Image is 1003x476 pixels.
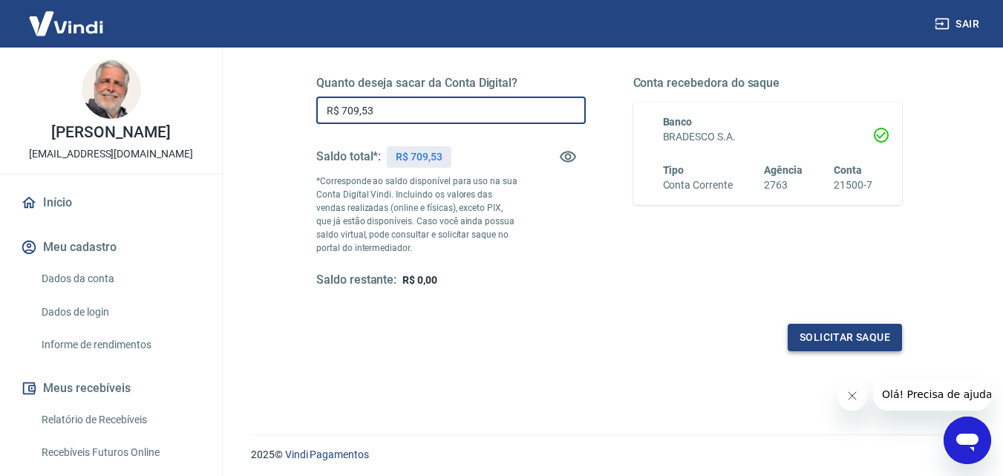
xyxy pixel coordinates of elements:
[29,146,193,162] p: [EMAIL_ADDRESS][DOMAIN_NAME]
[316,76,586,91] h5: Quanto deseja sacar da Conta Digital?
[663,129,873,145] h6: BRADESCO S.A.
[316,273,396,288] h5: Saldo restante:
[36,330,204,360] a: Informe de rendimentos
[9,10,125,22] span: Olá! Precisa de ajuda?
[18,231,204,264] button: Meu cadastro
[18,186,204,219] a: Início
[837,381,867,411] iframe: Fechar mensagem
[51,125,170,140] p: [PERSON_NAME]
[834,177,872,193] h6: 21500-7
[663,177,733,193] h6: Conta Corrente
[402,274,437,286] span: R$ 0,00
[932,10,985,38] button: Sair
[834,164,862,176] span: Conta
[18,1,114,46] img: Vindi
[873,378,991,411] iframe: Mensagem da empresa
[944,417,991,464] iframe: Botão para abrir a janela de mensagens
[764,177,803,193] h6: 2763
[285,449,369,460] a: Vindi Pagamentos
[663,164,685,176] span: Tipo
[316,175,518,255] p: *Corresponde ao saldo disponível para uso na sua Conta Digital Vindi. Incluindo os valores das ve...
[633,76,903,91] h5: Conta recebedora do saque
[764,164,803,176] span: Agência
[36,264,204,294] a: Dados da conta
[396,149,442,165] p: R$ 709,53
[36,297,204,327] a: Dados de login
[663,116,693,128] span: Banco
[36,405,204,435] a: Relatório de Recebíveis
[316,149,381,164] h5: Saldo total*:
[36,437,204,468] a: Recebíveis Futuros Online
[18,372,204,405] button: Meus recebíveis
[82,59,141,119] img: eb92f1a3-854a-48f6-a2ed-eec5c1de0a86.jpeg
[788,324,902,351] button: Solicitar saque
[251,447,967,463] p: 2025 ©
